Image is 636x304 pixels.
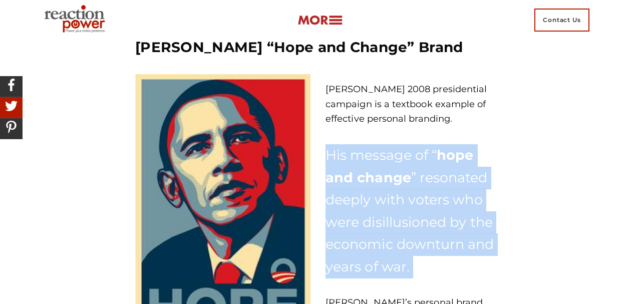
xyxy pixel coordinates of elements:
p: [PERSON_NAME] 2008 presidential campaign is a textbook example of effective personal branding. [326,82,501,127]
h3: [PERSON_NAME] “Hope and Change” Brand [135,38,501,57]
p: His message of “ ” resonated deeply with voters who were disillusioned by the economic downturn a... [326,144,501,278]
img: Executive Branding | Personal Branding Agency [40,2,113,38]
img: Share On Facebook [3,76,20,94]
span: Contact Us [534,9,589,32]
img: more-btn.png [297,15,343,26]
img: Share On Twitter [3,97,20,115]
strong: hope and change [326,147,473,186]
img: Share On Pinterest [3,118,20,136]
